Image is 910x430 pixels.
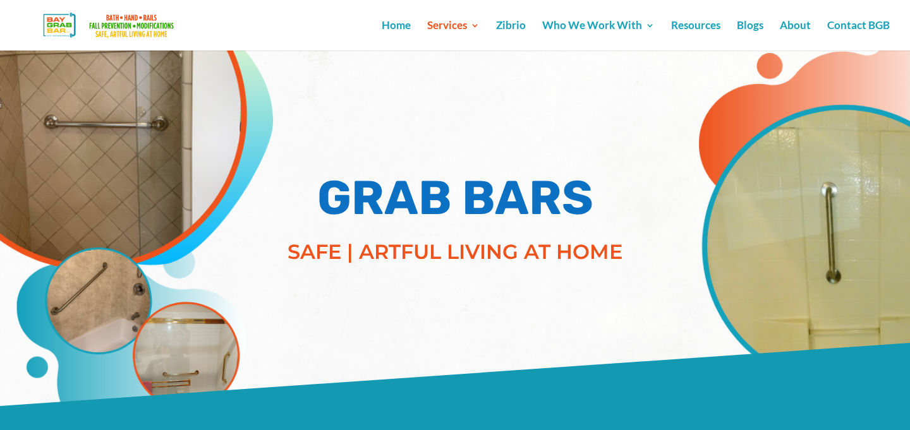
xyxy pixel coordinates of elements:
img: Bay Grab Bar [21,9,199,42]
h1: GRAB BARS [265,167,645,236]
a: Resources [671,21,720,51]
a: Who We Work With [542,21,655,51]
a: Services [427,21,480,51]
p: SAFE | ARTFUL LIVING AT HOME [265,237,645,267]
a: Home [382,21,411,51]
a: Zibrio [496,21,526,51]
a: Contact BGB [827,21,890,51]
a: Blogs [737,21,763,51]
a: About [780,21,811,51]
